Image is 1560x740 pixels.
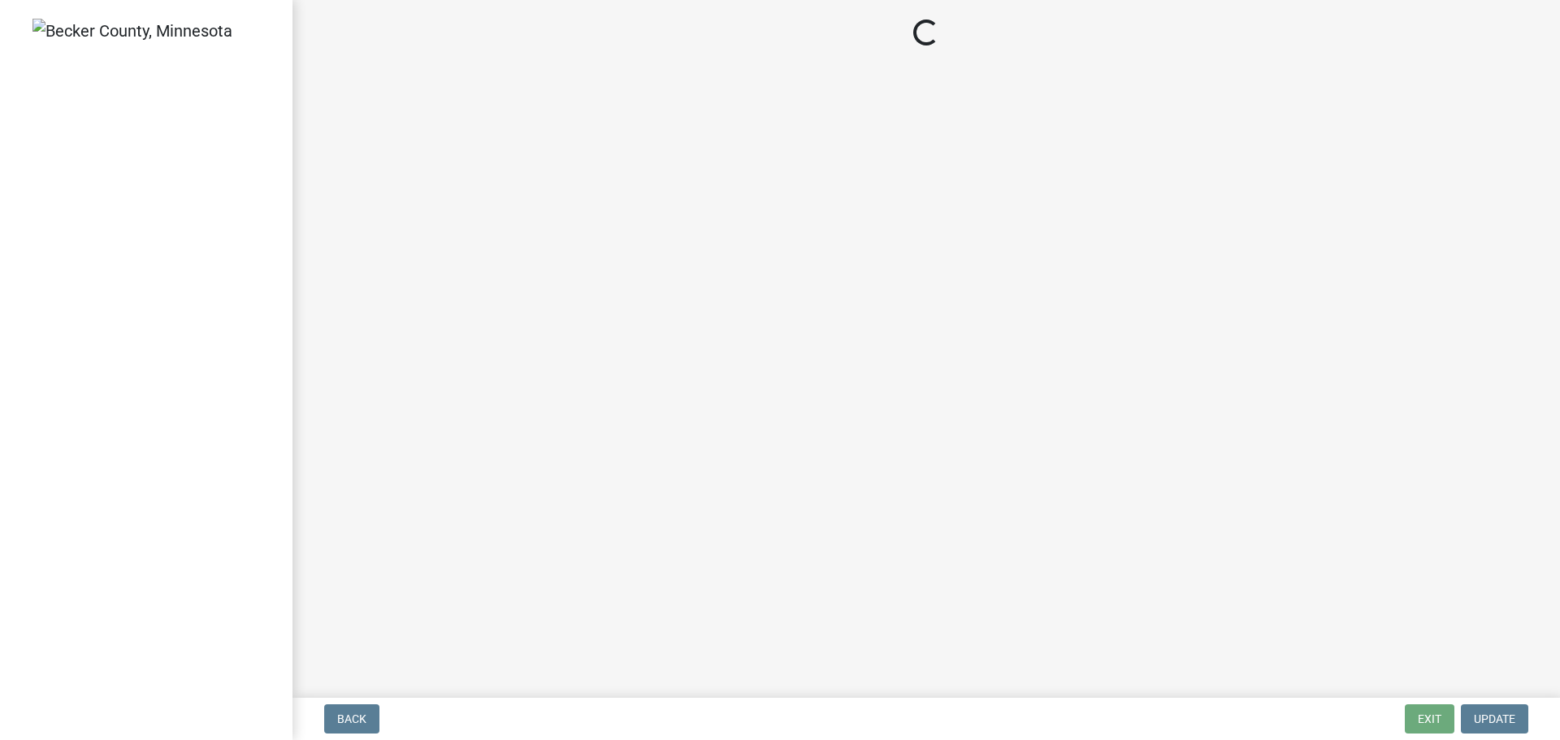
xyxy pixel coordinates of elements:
[324,704,379,734] button: Back
[1474,712,1515,725] span: Update
[1461,704,1528,734] button: Update
[1405,704,1454,734] button: Exit
[32,19,232,43] img: Becker County, Minnesota
[337,712,366,725] span: Back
